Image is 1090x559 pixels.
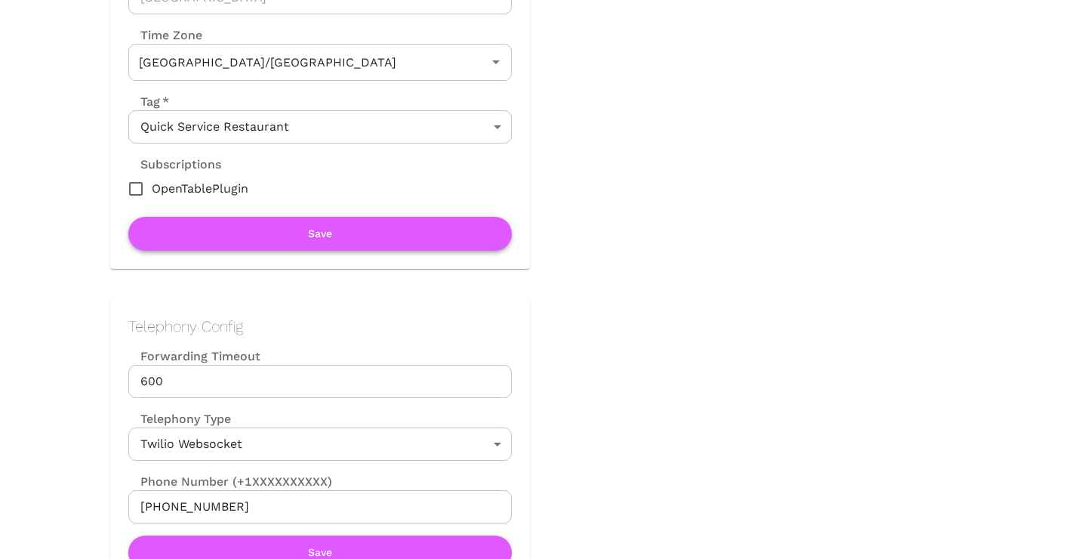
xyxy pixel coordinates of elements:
[485,51,507,73] button: Open
[128,473,512,490] label: Phone Number (+1XXXXXXXXXX)
[128,317,512,335] h2: Telephony Config
[128,410,231,428] label: Telephony Type
[128,428,512,461] div: Twilio Websocket
[128,26,512,44] label: Time Zone
[128,217,512,251] button: Save
[128,156,221,173] label: Subscriptions
[152,180,248,198] span: OpenTablePlugin
[128,110,512,144] div: Quick Service Restaurant
[128,347,512,365] label: Forwarding Timeout
[128,93,169,110] label: Tag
